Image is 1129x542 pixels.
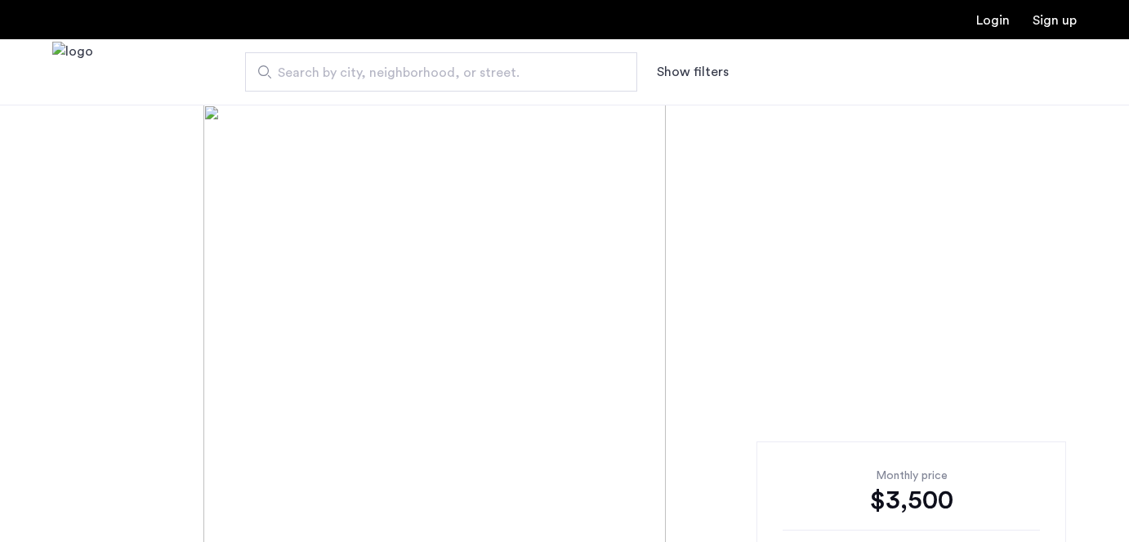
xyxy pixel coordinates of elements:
[976,14,1010,27] a: Login
[783,484,1040,517] div: $3,500
[52,42,93,103] a: Cazamio Logo
[1033,14,1077,27] a: Registration
[52,42,93,103] img: logo
[657,62,729,82] button: Show or hide filters
[278,63,591,83] span: Search by city, neighborhood, or street.
[245,52,637,92] input: Apartment Search
[783,468,1040,484] div: Monthly price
